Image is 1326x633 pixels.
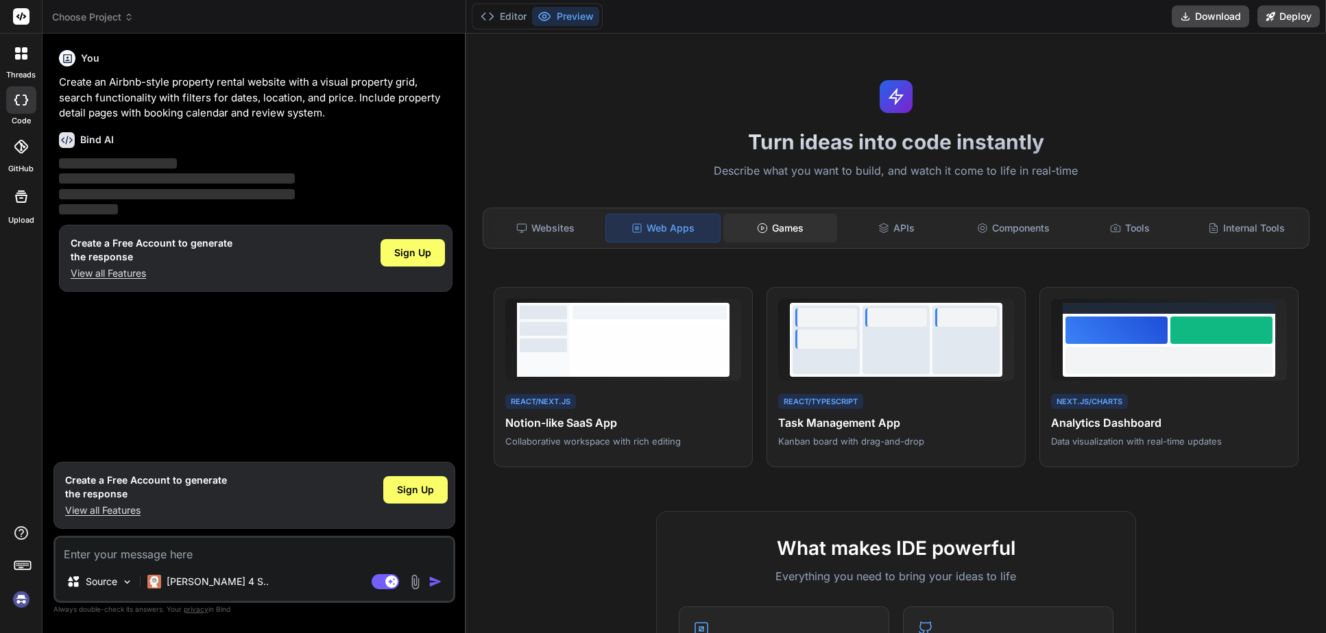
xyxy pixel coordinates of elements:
[956,214,1070,243] div: Components
[840,214,954,243] div: APIs
[505,394,576,410] div: React/Next.js
[397,483,434,497] span: Sign Up
[6,69,36,81] label: threads
[147,575,161,588] img: Claude 4 Sonnet
[429,575,442,588] img: icon
[1073,214,1187,243] div: Tools
[474,162,1318,180] p: Describe what you want to build, and watch it come to life in real-time
[167,575,269,588] p: [PERSON_NAME] 4 S..
[489,214,603,243] div: Websites
[778,394,863,410] div: React/TypeScript
[59,75,453,121] p: Create an Airbnb-style property rental website with a visual property grid, search functionality ...
[121,576,133,588] img: Pick Models
[1051,394,1128,410] div: Next.js/Charts
[505,414,741,431] h4: Notion-like SaaS App
[723,214,837,243] div: Games
[394,246,431,260] span: Sign Up
[80,133,114,147] h6: Bind AI
[679,534,1113,562] h2: What makes IDE powerful
[59,189,295,199] span: ‌
[59,158,177,169] span: ‌
[59,204,118,214] span: ‌
[71,236,232,264] h1: Create a Free Account to generate the response
[679,568,1113,584] p: Everything you need to bring your ideas to life
[12,115,31,127] label: code
[778,414,1014,431] h4: Task Management App
[53,603,455,616] p: Always double-check its answers. Your in Bind
[605,214,721,243] div: Web Apps
[52,10,134,24] span: Choose Project
[505,435,741,447] p: Collaborative workspace with rich editing
[81,51,99,65] h6: You
[65,504,227,517] p: View all Features
[65,473,227,501] h1: Create a Free Account to generate the response
[184,605,208,613] span: privacy
[407,574,423,590] img: attachment
[8,214,34,226] label: Upload
[8,163,34,175] label: GitHub
[59,173,295,184] span: ‌
[86,575,117,588] p: Source
[778,435,1014,447] p: Kanban board with drag-and-drop
[475,7,532,26] button: Editor
[10,588,33,611] img: signin
[1257,5,1320,27] button: Deploy
[1172,5,1249,27] button: Download
[1051,435,1287,447] p: Data visualization with real-time updates
[1051,414,1287,431] h4: Analytics Dashboard
[1190,214,1303,243] div: Internal Tools
[71,266,232,280] p: View all Features
[474,129,1318,154] h1: Turn ideas into code instantly
[532,7,599,26] button: Preview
